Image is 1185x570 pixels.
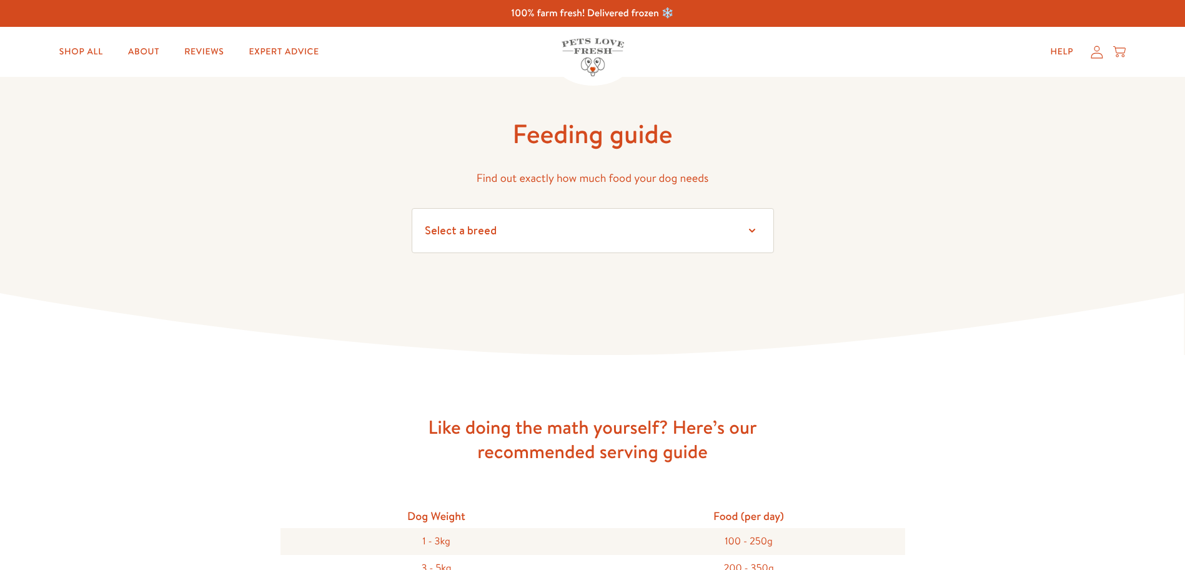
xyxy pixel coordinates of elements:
div: Food (per day) [593,504,905,528]
a: About [118,39,169,64]
h1: Feeding guide [412,117,774,151]
h3: Like doing the math yourself? Here’s our recommended serving guide [393,415,793,464]
div: Dog Weight [280,504,593,528]
div: 100 - 250g [593,528,905,555]
a: Reviews [174,39,234,64]
img: Pets Love Fresh [562,38,624,76]
a: Shop All [49,39,113,64]
a: Expert Advice [239,39,329,64]
div: 1 - 3kg [280,528,593,555]
p: Find out exactly how much food your dog needs [412,169,774,188]
a: Help [1040,39,1083,64]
